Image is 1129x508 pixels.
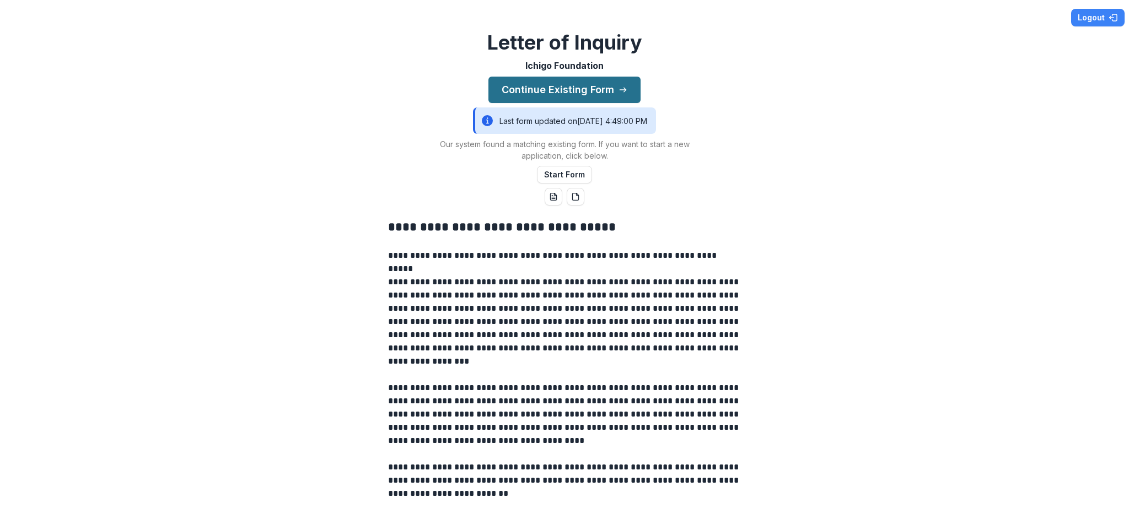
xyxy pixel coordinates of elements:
p: Our system found a matching existing form. If you want to start a new application, click below. [427,138,702,161]
p: Ichigo Foundation [525,59,604,72]
button: Logout [1071,9,1125,26]
button: Continue Existing Form [488,77,641,103]
button: word-download [545,188,562,206]
div: Last form updated on [DATE] 4:49:00 PM [473,107,656,134]
button: Start Form [537,166,592,183]
button: pdf-download [567,188,584,206]
h2: Letter of Inquiry [487,31,642,55]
